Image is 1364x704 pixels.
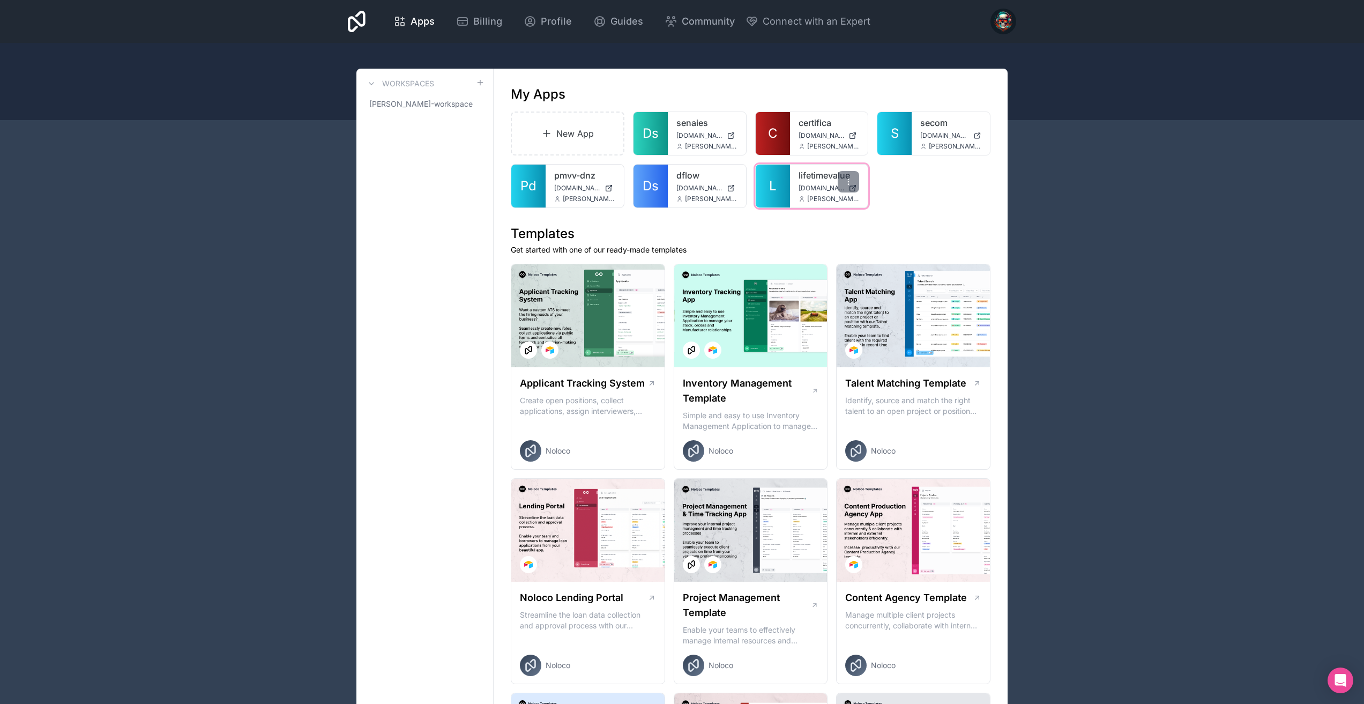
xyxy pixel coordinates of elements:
span: C [768,125,778,142]
img: Airtable Logo [709,560,717,569]
img: Airtable Logo [709,346,717,354]
span: L [769,177,777,195]
span: S [891,125,899,142]
p: Enable your teams to effectively manage internal resources and execute client projects on time. [683,625,819,646]
a: senaies [676,116,737,129]
a: Billing [448,10,511,33]
a: Ds [633,165,668,208]
span: Ds [643,177,659,195]
a: dflow [676,169,737,182]
a: pmvv-dnz [554,169,615,182]
a: Community [656,10,743,33]
span: Noloco [709,660,733,671]
a: Guides [585,10,652,33]
a: New App [511,112,624,155]
h1: Talent Matching Template [845,376,966,391]
a: [PERSON_NAME]-workspace [365,94,485,114]
div: Open Intercom Messenger [1328,668,1353,693]
h1: Inventory Management Template [683,376,811,406]
button: Connect with an Expert [746,14,870,29]
a: secom [920,116,981,129]
img: Airtable Logo [849,346,858,354]
span: [DOMAIN_NAME] [799,184,845,192]
span: Connect with an Expert [763,14,870,29]
p: Identify, source and match the right talent to an open project or position with our Talent Matchi... [845,395,981,417]
a: [DOMAIN_NAME] [799,131,860,140]
a: L [756,165,790,208]
a: lifetimevalue [799,169,860,182]
img: Airtable Logo [849,560,858,569]
span: [DOMAIN_NAME] [676,131,722,140]
a: Profile [515,10,580,33]
span: Apps [411,14,435,29]
a: Apps [385,10,443,33]
h1: Project Management Template [683,590,811,620]
a: S [877,112,912,155]
p: Create open positions, collect applications, assign interviewers, centralise candidate feedback a... [520,395,656,417]
a: [DOMAIN_NAME] [676,131,737,140]
a: certifica [799,116,860,129]
h1: Noloco Lending Portal [520,590,623,605]
p: Get started with one of our ready-made templates [511,244,990,255]
span: [PERSON_NAME][EMAIL_ADDRESS][DOMAIN_NAME] [685,142,737,151]
a: Ds [633,112,668,155]
h3: Workspaces [382,78,434,89]
img: Airtable Logo [524,560,533,569]
span: [PERSON_NAME][EMAIL_ADDRESS][DOMAIN_NAME] [929,142,981,151]
h1: My Apps [511,86,565,103]
span: [PERSON_NAME][EMAIL_ADDRESS][DOMAIN_NAME] [563,195,615,203]
span: Community [682,14,735,29]
p: Manage multiple client projects concurrently, collaborate with internal and external stakeholders... [845,610,981,631]
span: [DOMAIN_NAME] [554,184,600,192]
h1: Templates [511,225,990,242]
p: Simple and easy to use Inventory Management Application to manage your stock, orders and Manufact... [683,410,819,432]
span: [PERSON_NAME][EMAIL_ADDRESS][DOMAIN_NAME] [685,195,737,203]
span: [DOMAIN_NAME] [799,131,845,140]
span: [PERSON_NAME]-workspace [369,99,473,109]
span: Noloco [709,446,733,456]
span: Noloco [871,446,896,456]
a: C [756,112,790,155]
span: [PERSON_NAME][EMAIL_ADDRESS][DOMAIN_NAME] [807,195,860,203]
span: [PERSON_NAME][EMAIL_ADDRESS][DOMAIN_NAME] [807,142,860,151]
a: [DOMAIN_NAME] [554,184,615,192]
img: Airtable Logo [546,346,554,354]
span: Ds [643,125,659,142]
span: Profile [541,14,572,29]
span: Guides [610,14,643,29]
a: [DOMAIN_NAME] [920,131,981,140]
span: Noloco [546,660,570,671]
span: Billing [473,14,502,29]
span: Noloco [871,660,896,671]
span: Pd [520,177,536,195]
span: [DOMAIN_NAME] [920,131,969,140]
a: [DOMAIN_NAME] [676,184,737,192]
span: Noloco [546,446,570,456]
span: [DOMAIN_NAME] [676,184,722,192]
a: [DOMAIN_NAME] [799,184,860,192]
a: Pd [511,165,546,208]
h1: Applicant Tracking System [520,376,645,391]
p: Streamline the loan data collection and approval process with our Lending Portal template. [520,610,656,631]
a: Workspaces [365,77,434,90]
h1: Content Agency Template [845,590,967,605]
